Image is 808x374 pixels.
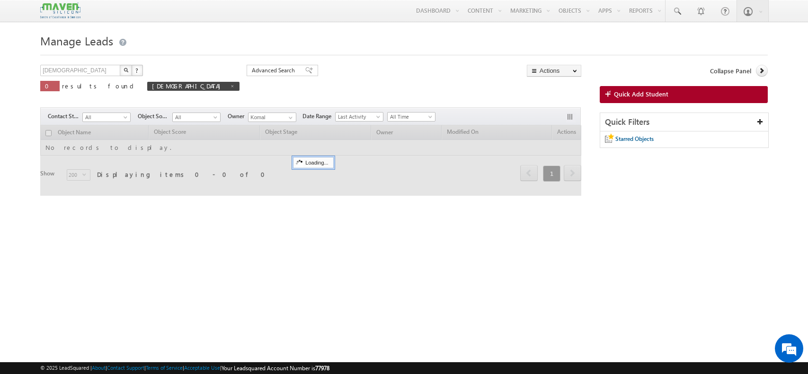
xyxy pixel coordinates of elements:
span: All [173,113,218,122]
img: Search [124,68,128,72]
span: 0 [45,82,55,90]
span: Collapse Panel [710,67,751,75]
a: All Time [387,112,435,122]
span: All [83,113,128,122]
a: Quick Add Student [600,86,768,103]
span: Manage Leads [40,33,113,48]
a: All [172,113,221,122]
a: About [92,365,106,371]
span: Contact Stage [48,112,82,121]
a: All [82,113,131,122]
span: Quick Add Student [614,90,668,98]
span: Object Source [138,112,172,121]
a: Terms of Service [146,365,183,371]
button: Actions [527,65,581,77]
a: Last Activity [335,112,383,122]
span: Your Leadsquared Account Number is [222,365,329,372]
span: © 2025 LeadSquared | | | | | [40,364,329,373]
div: Quick Filters [600,113,768,131]
a: Show All Items [284,113,295,122]
span: Last Activity [336,113,381,121]
span: results found [62,82,137,90]
a: Contact Support [107,365,144,371]
span: ? [135,66,140,74]
span: [DEMOGRAPHIC_DATA] [152,82,225,90]
button: ? [132,65,143,76]
span: Owner [228,112,248,121]
span: Advanced Search [252,66,298,75]
span: All Time [388,113,433,121]
span: Starred Objects [615,135,654,142]
img: Custom Logo [40,2,80,19]
span: Date Range [302,112,335,121]
input: Type to Search [248,113,296,122]
a: Acceptable Use [184,365,220,371]
span: 77978 [315,365,329,372]
div: Loading... [293,157,333,168]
